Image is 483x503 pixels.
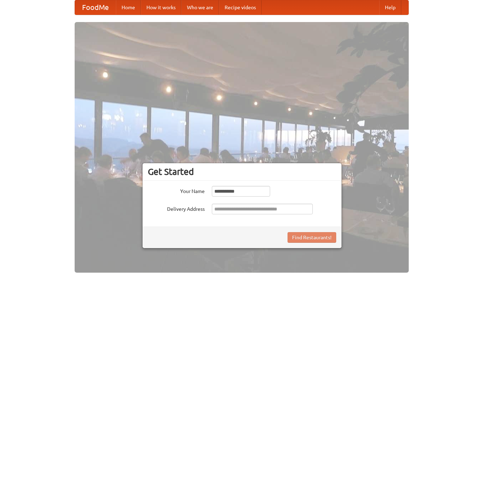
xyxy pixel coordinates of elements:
[288,232,336,243] button: Find Restaurants!
[219,0,262,15] a: Recipe videos
[148,186,205,195] label: Your Name
[181,0,219,15] a: Who we are
[75,0,116,15] a: FoodMe
[148,166,336,177] h3: Get Started
[141,0,181,15] a: How it works
[148,204,205,213] label: Delivery Address
[379,0,401,15] a: Help
[116,0,141,15] a: Home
